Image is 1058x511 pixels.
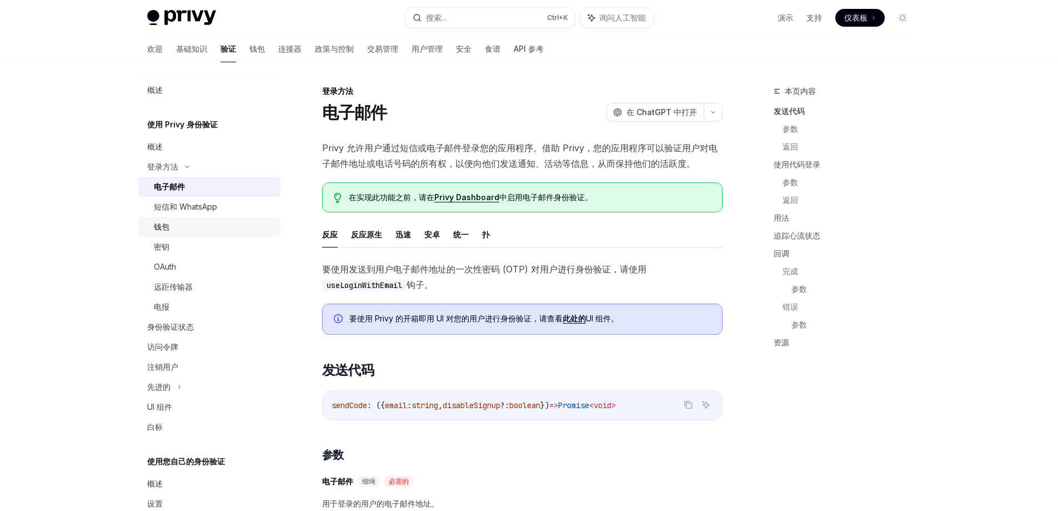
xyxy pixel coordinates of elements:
[322,448,344,462] font: 参数
[514,36,544,62] a: API 参考
[147,457,225,466] font: 使用您自己的身份验证
[774,106,805,116] font: 发送代码
[611,400,616,410] span: >
[147,422,163,431] font: 白标
[315,36,354,62] a: 政策与控制
[138,297,280,317] a: 电报
[774,334,920,351] a: 资源
[395,230,411,239] font: 迅速
[147,120,218,129] font: 使用 Privy 身份验证
[774,213,789,222] font: 用法
[681,398,695,412] button: 复制代码块中的内容
[599,13,646,22] font: 询问人工智能
[249,44,265,53] font: 钱包
[559,13,568,22] font: +K
[806,12,822,23] a: 支持
[154,282,193,291] font: 远距传输器
[783,120,920,138] a: 参数
[147,479,163,488] font: 概述
[783,195,798,205] font: 返回
[138,177,280,197] a: 电子邮件
[138,217,280,237] a: 钱包
[176,36,207,62] a: 基础知识
[456,36,472,62] a: 安全
[322,221,338,247] button: 反应
[791,280,920,298] a: 参数
[176,44,207,53] font: 基础知识
[322,362,374,378] font: 发送代码
[138,237,280,257] a: 密钥
[453,230,469,239] font: 统一
[774,102,920,120] a: 发送代码
[482,221,490,247] button: 扑
[147,499,163,508] font: 设置
[147,402,172,411] font: UI 组件
[138,417,280,437] a: 白标
[778,12,793,23] a: 演示
[138,80,280,100] a: 概述
[147,85,163,95] font: 概述
[426,13,447,22] font: 搜索...
[138,474,280,494] a: 概述
[791,320,807,329] font: 参数
[322,264,646,275] font: 要使用发送到用户电子邮件地址的一次性密码 (OTP) 对用户进行身份验证，请使用
[412,44,443,53] font: 用户管理
[835,9,885,27] a: 仪表板
[395,221,411,247] button: 迅速
[774,338,789,347] font: 资源
[147,382,171,391] font: 先进的
[138,357,280,377] a: 注销用户
[563,314,586,324] a: 此处的
[138,257,280,277] a: OAuth
[485,36,500,62] a: 食谱
[783,302,798,311] font: 错误
[594,400,611,410] span: void
[894,9,911,27] button: 切换暗模式
[147,362,178,371] font: 注销用户
[778,13,793,22] font: 演示
[322,86,353,96] font: 登录方法
[785,86,816,96] font: 本页内容
[220,36,236,62] a: 验证
[438,400,443,410] span: ,
[783,173,920,191] a: 参数
[774,160,820,169] font: 使用代码登录
[783,298,920,316] a: 错误
[499,192,593,202] font: 中启用电子邮件身份验证。
[138,137,280,157] a: 概述
[367,400,385,410] span: : ({
[783,177,798,187] font: 参数
[412,36,443,62] a: 用户管理
[315,44,354,53] font: 政策与控制
[322,499,439,508] font: 用于登录的用户的电子邮件地址。
[774,245,920,262] a: 回调
[783,124,798,133] font: 参数
[389,477,409,486] font: 必需的
[367,44,398,53] font: 交易管理
[147,322,194,331] font: 身份验证状态
[407,279,433,290] font: 钩子。
[589,400,594,410] span: <
[514,44,544,53] font: API 参考
[147,10,216,26] img: 灯光标志
[154,242,169,251] font: 密钥
[138,277,280,297] a: 远距传输器
[349,192,434,202] font: 在实现此功能之前，请在
[500,400,509,410] span: ?:
[154,302,169,311] font: 电报
[351,221,382,247] button: 反应原生
[349,314,563,323] font: 要使用 Privy 的开箱即用 UI 对您的用户进行身份验证，请查看
[580,8,654,28] button: 询问人工智能
[774,231,820,240] font: 追踪心流状态
[509,400,540,410] span: boolean
[558,400,589,410] span: Promise
[774,249,789,258] font: 回调
[626,107,697,117] font: 在 ChatGPT 中打开
[334,314,345,325] svg: 信息
[791,284,807,294] font: 参数
[485,44,500,53] font: 食谱
[699,398,713,412] button: 询问人工智能
[453,221,469,247] button: 统一
[249,36,265,62] a: 钱包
